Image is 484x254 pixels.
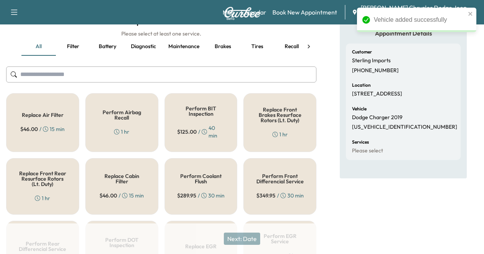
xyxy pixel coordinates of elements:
[21,37,301,56] div: basic tabs example
[125,37,162,56] button: Diagnostic
[22,112,64,118] h5: Replace Air Filter
[98,110,146,120] h5: Perform Airbag Recall
[114,128,129,136] div: 1 hr
[352,83,371,87] h6: Location
[177,192,225,199] div: / 30 min
[177,192,196,199] span: $ 289.95
[272,131,288,138] div: 1 hr
[256,192,304,199] div: / 30 min
[177,106,225,116] h5: Perform BIT Inspection
[352,107,367,111] h6: Vehicle
[20,125,65,133] div: / 15 min
[352,67,399,74] p: [PHONE_NUMBER]
[177,124,225,139] div: / 40 min
[56,37,90,56] button: Filter
[227,16,235,21] div: Beta
[256,107,304,123] h5: Replace Front Brakes Resurface Rotors (Lt. Duty)
[35,194,50,202] div: 1 hr
[346,29,461,37] h5: Appointment Details
[361,3,478,21] span: [PERSON_NAME] Chrysler Dodge Jeep RAM of [GEOGRAPHIC_DATA]
[272,8,337,17] a: Book New Appointment
[99,192,144,199] div: / 15 min
[162,37,205,56] button: Maintenance
[352,124,457,131] p: [US_VEHICLE_IDENTIFICATION_NUMBER]
[241,8,266,17] a: Calendar
[177,128,197,136] span: $ 125.00
[177,173,225,184] h5: Perform Coolant Flush
[6,30,316,37] h6: Please select at least one service.
[240,37,274,56] button: Tires
[352,147,383,154] p: Please select
[352,50,372,54] h6: Customer
[99,192,117,199] span: $ 46.00
[223,8,235,17] a: MapBeta
[274,37,309,56] button: Recall
[352,114,403,121] p: Dodge Charger 2019
[468,11,473,17] button: close
[352,57,391,64] p: Sterling Imports
[352,140,369,144] h6: Services
[90,37,125,56] button: Battery
[374,15,466,24] div: Vehicle added successfully
[21,37,56,56] button: all
[19,171,67,187] h5: Replace Front Rear Resurface Rotors (Lt. Duty)
[256,192,275,199] span: $ 349.95
[205,37,240,56] button: Brakes
[256,173,304,184] h5: Perform Front Differencial Service
[352,91,402,97] p: [STREET_ADDRESS]
[20,125,38,133] span: $ 46.00
[98,173,146,184] h5: Replace Cabin Filter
